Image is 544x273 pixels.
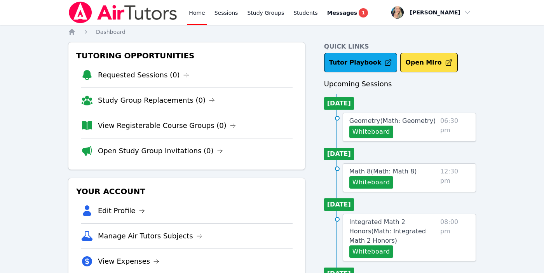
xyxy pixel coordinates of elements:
a: Math 8(Math: Math 8) [349,167,417,176]
a: Geometry(Math: Geometry) [349,116,436,126]
li: [DATE] [324,97,354,110]
a: Manage Air Tutors Subjects [98,231,202,241]
span: Integrated Math 2 Honors ( Math: Integrated Math 2 Honors ) [349,218,426,244]
a: View Registerable Course Groups (0) [98,120,236,131]
span: 1 [359,8,368,17]
a: Integrated Math 2 Honors(Math: Integrated Math 2 Honors) [349,217,437,245]
span: Math 8 ( Math: Math 8 ) [349,168,417,175]
span: Dashboard [96,29,126,35]
button: Whiteboard [349,126,393,138]
span: Geometry ( Math: Geometry ) [349,117,436,124]
img: Air Tutors [68,2,178,23]
h3: Your Account [75,184,299,198]
button: Whiteboard [349,245,393,258]
a: Edit Profile [98,205,145,216]
h4: Quick Links [324,42,476,51]
h3: Tutoring Opportunities [75,49,299,63]
a: Requested Sessions (0) [98,70,189,80]
a: Tutor Playbook [324,53,398,72]
a: Study Group Replacements (0) [98,95,215,106]
li: [DATE] [324,198,354,211]
span: 06:30 pm [440,116,469,138]
button: Open Miro [400,53,457,72]
nav: Breadcrumb [68,28,476,36]
span: 12:30 pm [440,167,469,189]
li: [DATE] [324,148,354,160]
a: Dashboard [96,28,126,36]
button: Whiteboard [349,176,393,189]
span: Messages [327,9,357,17]
h3: Upcoming Sessions [324,79,476,89]
span: 08:00 pm [440,217,469,258]
a: Open Study Group Invitations (0) [98,145,223,156]
a: View Expenses [98,256,159,267]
